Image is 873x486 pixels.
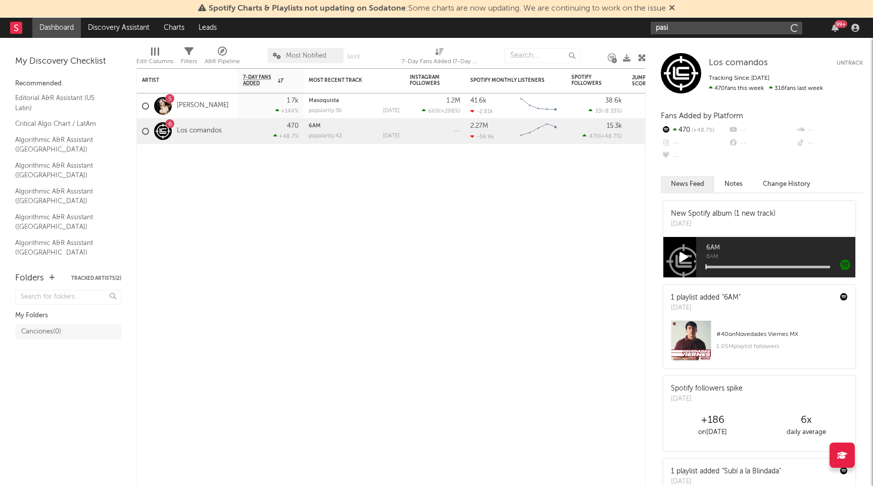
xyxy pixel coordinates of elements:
[136,56,173,68] div: Edit Columns
[136,43,173,72] div: Edit Columns
[286,53,326,59] span: Most Notified
[714,176,753,192] button: Notes
[205,43,240,72] div: A&R Pipeline
[191,18,224,38] a: Leads
[505,48,580,63] input: Search...
[428,109,439,114] span: 669
[15,186,111,207] a: Algorithmic A&R Assistant ([GEOGRAPHIC_DATA])
[15,78,121,90] div: Recommended
[589,108,622,114] div: ( )
[15,134,111,155] a: Algorithmic A&R Assistant ([GEOGRAPHIC_DATA])
[716,328,848,341] div: # 40 on Novedades Viernes MX
[402,56,477,68] div: 7-Day Fans Added (7-Day Fans Added)
[205,56,240,68] div: A&R Pipeline
[15,272,44,284] div: Folders
[666,426,759,439] div: on [DATE]
[15,310,121,322] div: My Folders
[832,24,839,32] button: 99+
[753,176,820,192] button: Change History
[287,98,299,104] div: 1.7k
[671,466,781,477] div: 1 playlist added
[383,108,400,114] div: [DATE]
[15,92,111,113] a: Editorial A&R Assistant (US Latin)
[181,43,197,72] div: Filters
[669,5,675,13] span: Dismiss
[243,74,275,86] span: 7-Day Fans Added
[15,160,111,181] a: Algorithmic A&R Assistant ([GEOGRAPHIC_DATA])
[470,108,493,115] div: -2.81k
[690,128,714,133] span: +48.7 %
[15,118,111,129] a: Critical Algo Chart / LatAm
[651,22,802,34] input: Search for artists
[661,124,728,137] div: 470
[347,54,360,60] button: Save
[470,77,546,83] div: Spotify Monthly Listeners
[595,109,601,114] span: 33
[661,137,728,150] div: --
[603,109,620,114] span: -8.33 %
[15,324,121,339] a: Canciones(0)
[706,254,855,260] span: 6AM
[632,75,657,87] div: Jump Score
[177,102,229,110] a: [PERSON_NAME]
[309,108,342,114] div: popularity: 36
[422,108,460,114] div: ( )
[470,133,494,140] div: -59.9k
[15,237,111,258] a: Algorithmic A&R Assistant ([GEOGRAPHIC_DATA])
[671,219,775,229] div: [DATE]
[15,56,121,68] div: My Discovery Checklist
[632,125,672,137] div: 84.4
[142,77,218,83] div: Artist
[835,20,847,28] div: 99 +
[796,137,863,150] div: --
[402,43,477,72] div: 7-Day Fans Added (7-Day Fans Added)
[709,75,769,81] span: Tracking Since: [DATE]
[605,98,622,104] div: 38.6k
[32,18,81,38] a: Dashboard
[671,303,741,313] div: [DATE]
[661,150,728,163] div: --
[759,414,853,426] div: 6 x
[410,74,445,86] div: Instagram Followers
[309,98,400,104] div: Masoquista
[709,59,768,67] span: Los comandos
[181,56,197,68] div: Filters
[661,112,743,120] span: Fans Added by Platform
[716,341,848,353] div: 1.05M playlist followers
[666,414,759,426] div: +186
[273,133,299,139] div: +48.7 %
[309,133,342,139] div: popularity: 42
[177,127,222,135] a: Los comandos
[157,18,191,38] a: Charts
[671,209,775,219] div: New Spotify album (1 new track)
[441,109,459,114] span: +298 %
[632,100,672,112] div: 42.2
[722,294,741,301] a: "6AM"
[709,85,823,91] span: 316 fans last week
[796,124,863,137] div: --
[21,326,61,338] div: Canciones ( 0 )
[709,85,764,91] span: 470 fans this week
[837,58,863,68] button: Untrack
[516,93,561,119] svg: Chart title
[209,5,406,13] span: Spotify Charts & Playlists not updating on Sodatone
[383,133,400,139] div: [DATE]
[309,123,321,129] a: 6AM
[722,468,781,475] a: "Subí a la Blindada"
[447,98,460,104] div: 1.2M
[607,123,622,129] div: 15.3k
[309,98,339,104] a: Masoquista
[571,74,607,86] div: Spotify Followers
[671,394,743,404] div: [DATE]
[589,134,599,139] span: 470
[309,123,400,129] div: 6AM
[728,124,795,137] div: --
[516,119,561,144] svg: Chart title
[671,383,743,394] div: Spotify followers spike
[470,98,487,104] div: 41.6k
[275,108,299,114] div: +144 %
[759,426,853,439] div: daily average
[661,176,714,192] button: News Feed
[663,320,855,368] a: #40onNovedades Viernes MX1.05Mplaylist followers
[601,134,620,139] span: +48.7 %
